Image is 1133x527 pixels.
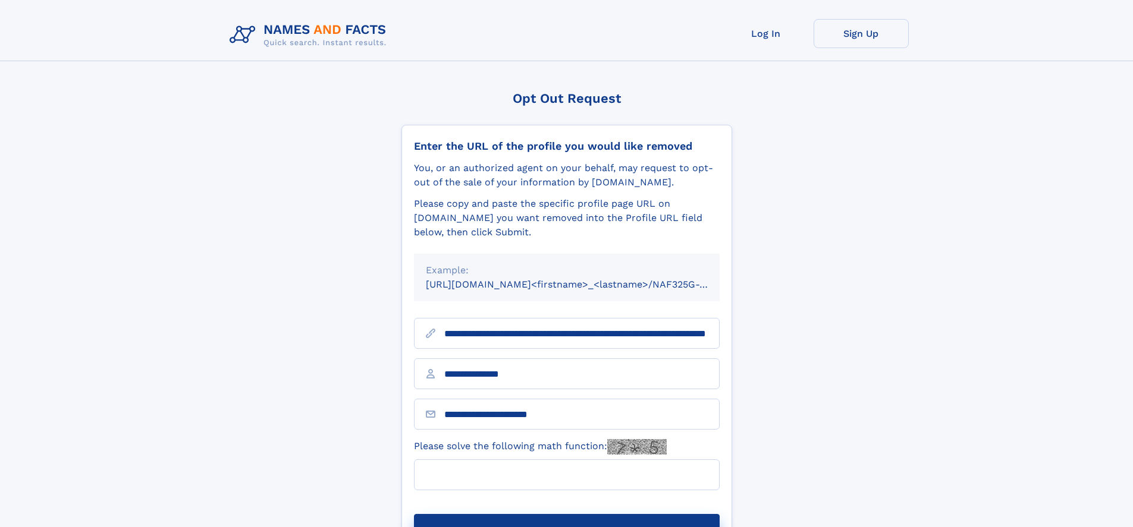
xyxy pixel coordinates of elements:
a: Log In [718,19,814,48]
a: Sign Up [814,19,909,48]
label: Please solve the following math function: [414,439,667,455]
div: Opt Out Request [401,91,732,106]
small: [URL][DOMAIN_NAME]<firstname>_<lastname>/NAF325G-xxxxxxxx [426,279,742,290]
div: Example: [426,263,708,277]
div: You, or an authorized agent on your behalf, may request to opt-out of the sale of your informatio... [414,161,720,190]
img: Logo Names and Facts [225,19,396,51]
div: Please copy and paste the specific profile page URL on [DOMAIN_NAME] you want removed into the Pr... [414,197,720,239]
div: Enter the URL of the profile you would like removed [414,140,720,153]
